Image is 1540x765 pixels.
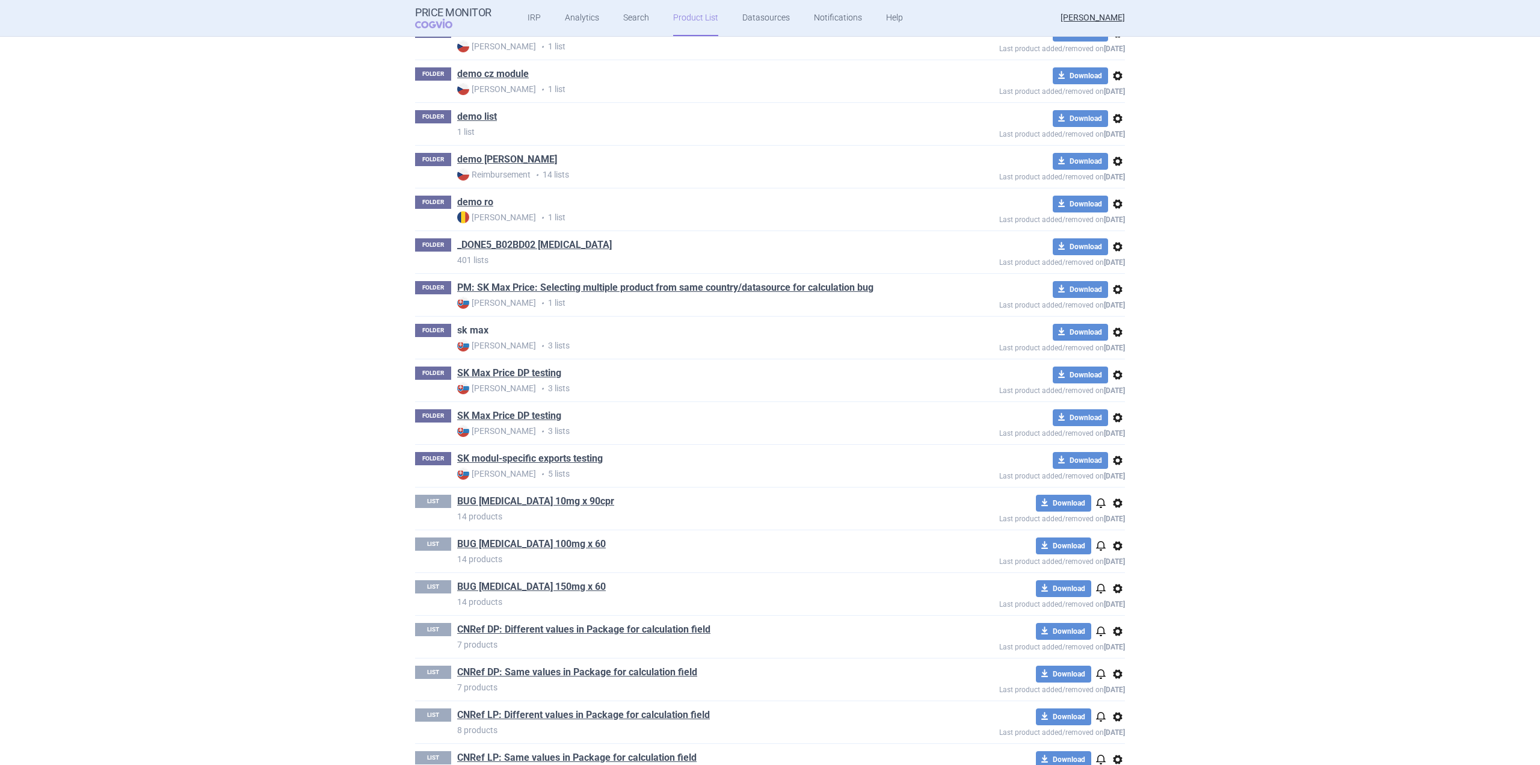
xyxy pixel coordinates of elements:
[457,169,912,181] p: 14 lists
[457,40,536,52] strong: [PERSON_NAME]
[1104,301,1125,309] strong: [DATE]
[912,597,1125,609] p: Last product added/removed on
[415,623,451,636] p: LIST
[415,7,491,29] a: Price MonitorCOGVIO
[415,110,451,123] p: FOLDER
[457,468,536,480] strong: [PERSON_NAME]
[912,170,1125,181] p: Last product added/removed on
[457,495,614,510] h1: BUG Jardiance 10mg x 90cpr
[457,339,912,352] p: 3 lists
[457,297,469,309] img: SK
[457,708,710,722] a: CNRef LP: Different values in Package for calculation field
[912,683,1125,694] p: Last product added/removed on
[457,452,603,465] a: SK modul-specific exports testing
[1104,130,1125,138] strong: [DATE]
[912,725,1125,737] p: Last product added/removed on
[912,84,1125,96] p: Last product added/removed on
[912,469,1125,480] p: Last product added/removed on
[1104,87,1125,96] strong: [DATE]
[1053,324,1108,341] button: Download
[415,67,451,81] p: FOLDER
[1104,686,1125,694] strong: [DATE]
[1104,45,1125,53] strong: [DATE]
[415,708,451,722] p: LIST
[457,580,606,593] a: BUG [MEDICAL_DATA] 150mg x 60
[457,553,912,565] p: 14 products
[415,367,451,380] p: FOLDER
[457,468,469,480] img: SK
[415,580,451,593] p: LIST
[457,708,710,724] h1: CNRef LP: Different values in Package for calculation field
[1104,173,1125,181] strong: [DATE]
[1053,67,1108,84] button: Download
[1104,557,1125,566] strong: [DATE]
[457,196,493,209] a: demo ro
[457,211,912,224] p: 1 list
[457,339,469,352] img: SK
[457,281,873,297] h1: PM: SK Max Price: Selecting multiple product from same country/datasource for calculation bug
[457,83,912,96] p: 1 list
[457,126,912,138] p: 1 list
[457,238,612,254] h1: _DONE5_B02BD02 COAGULATION FACTOR VIII
[457,580,606,596] h1: BUG Ofev 150mg x 60
[457,83,469,95] img: CZ
[1053,110,1108,127] button: Download
[912,298,1125,309] p: Last product added/removed on
[912,341,1125,352] p: Last product added/removed on
[1104,643,1125,651] strong: [DATE]
[1036,623,1091,640] button: Download
[912,640,1125,651] p: Last product added/removed on
[457,324,488,337] a: sk max
[457,196,493,211] h1: demo ro
[536,383,548,395] i: •
[1036,495,1091,512] button: Download
[457,324,488,339] h1: sk max
[415,537,451,551] p: LIST
[457,40,469,52] img: CZ
[457,510,912,522] p: 14 products
[457,596,912,608] p: 14 products
[1104,429,1125,438] strong: [DATE]
[457,639,912,651] p: 7 products
[536,84,548,96] i: •
[457,409,561,425] h1: SK Max Price DP testing
[1036,537,1091,554] button: Download
[912,512,1125,523] p: Last product added/removed on
[1053,196,1108,212] button: Download
[1053,367,1108,383] button: Download
[415,452,451,465] p: FOLDER
[415,409,451,423] p: FOLDER
[415,19,469,28] span: COGVIO
[415,7,491,19] strong: Price Monitor
[536,426,548,438] i: •
[415,324,451,337] p: FOLDER
[536,297,548,309] i: •
[457,382,469,394] img: SK
[457,666,697,679] a: CNRef DP: Same values in Package for calculation field
[457,211,469,223] img: RO
[415,281,451,294] p: FOLDER
[912,42,1125,53] p: Last product added/removed on
[457,537,606,551] a: BUG [MEDICAL_DATA] 100mg x 60
[1104,344,1125,352] strong: [DATE]
[912,383,1125,395] p: Last product added/removed on
[457,238,612,252] a: _DONE5_B02BD02 [MEDICAL_DATA]
[457,382,912,395] p: 3 lists
[415,238,451,252] p: FOLDER
[1104,258,1125,267] strong: [DATE]
[1104,515,1125,523] strong: [DATE]
[1036,666,1091,683] button: Download
[457,169,469,181] img: CZ
[1053,238,1108,255] button: Download
[457,153,557,166] a: demo [PERSON_NAME]
[457,452,603,468] h1: SK modul-specific exports testing
[536,41,548,53] i: •
[1053,281,1108,298] button: Download
[457,67,529,81] a: demo cz module
[457,40,912,53] p: 1 list
[1104,215,1125,224] strong: [DATE]
[457,724,912,736] p: 8 products
[415,751,451,764] p: LIST
[1104,472,1125,480] strong: [DATE]
[1036,708,1091,725] button: Download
